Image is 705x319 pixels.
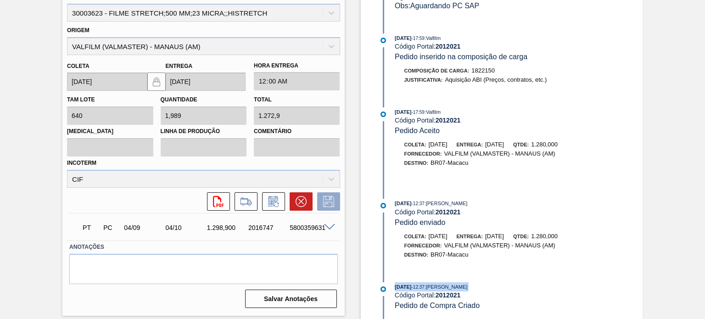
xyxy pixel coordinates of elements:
[444,242,555,249] span: VALFILM (VALMASTER) - MANAUS (AM)
[285,192,313,211] div: Cancelar pedido
[412,36,425,41] span: - 17:59
[395,109,411,115] span: [DATE]
[471,67,495,74] span: 1822150
[161,96,197,103] label: Quantidade
[69,241,337,254] label: Anotações
[246,224,291,231] div: 2016747
[457,234,483,239] span: Entrega:
[395,291,613,299] div: Código Portal:
[380,203,386,208] img: atual
[445,76,547,83] span: Aquisição ABI (Preços, contratos, etc.)
[395,35,411,41] span: [DATE]
[254,125,340,138] label: Comentário
[151,76,162,87] img: locked
[67,96,95,103] label: Tam lote
[436,208,461,216] strong: 2012021
[380,38,386,43] img: atual
[436,43,461,50] strong: 2012021
[436,291,461,299] strong: 2012021
[425,201,468,206] span: : [PERSON_NAME]
[122,224,167,231] div: 04/09/2025
[161,125,246,138] label: Linha de Produção
[531,141,558,148] span: 1.280,000
[404,234,426,239] span: Coleta:
[395,208,613,216] div: Código Portal:
[404,160,429,166] span: Destino:
[425,35,441,41] span: : Valfilm
[412,285,425,290] span: - 12:37
[444,150,555,157] span: VALFILM (VALMASTER) - MANAUS (AM)
[412,110,425,115] span: - 17:59
[431,159,468,166] span: BR07-Macacu
[254,59,340,73] label: Hora Entrega
[395,302,480,309] span: Pedido de Compra Criado
[67,27,90,34] label: Origem
[404,151,442,157] span: Fornecedor:
[404,252,429,257] span: Destino:
[67,63,89,69] label: Coleta
[425,284,468,290] span: : [PERSON_NAME]
[83,224,99,231] p: PT
[485,141,504,148] span: [DATE]
[513,142,529,147] span: Qtde:
[395,201,411,206] span: [DATE]
[205,224,250,231] div: 1.298,900
[404,142,426,147] span: Coleta:
[431,251,468,258] span: BR07-Macacu
[404,243,442,248] span: Fornecedor:
[67,73,147,91] input: dd/mm/yyyy
[254,96,272,103] label: Total
[166,73,246,91] input: dd/mm/yyyy
[395,53,527,61] span: Pedido inserido na composição de carga
[457,142,483,147] span: Entrega:
[531,233,558,240] span: 1.280,000
[404,77,443,83] span: Justificativa:
[380,112,386,117] img: atual
[429,233,448,240] span: [DATE]
[230,192,257,211] div: Ir para Composição de Carga
[513,234,529,239] span: Qtde:
[287,224,333,231] div: 5800359631
[67,125,153,138] label: [MEDICAL_DATA]
[395,117,613,124] div: Código Portal:
[245,290,337,308] button: Salvar Anotações
[395,2,479,10] span: Obs: Aguardando PC SAP
[166,63,193,69] label: Entrega
[101,224,122,231] div: Pedido de Compra
[202,192,230,211] div: Abrir arquivo PDF
[380,286,386,292] img: atual
[67,160,96,166] label: Incoterm
[395,284,411,290] span: [DATE]
[80,218,101,238] div: Pedido em Trânsito
[147,73,166,91] button: locked
[395,218,445,226] span: Pedido enviado
[412,201,425,206] span: - 12:37
[425,109,441,115] span: : Valfilm
[436,117,461,124] strong: 2012021
[395,43,613,50] div: Código Portal:
[485,233,504,240] span: [DATE]
[257,192,285,211] div: Informar alteração no pedido
[313,192,340,211] div: Salvar Pedido
[429,141,448,148] span: [DATE]
[404,68,470,73] span: Composição de Carga :
[395,127,440,134] span: Pedido Aceito
[163,224,209,231] div: 04/10/2025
